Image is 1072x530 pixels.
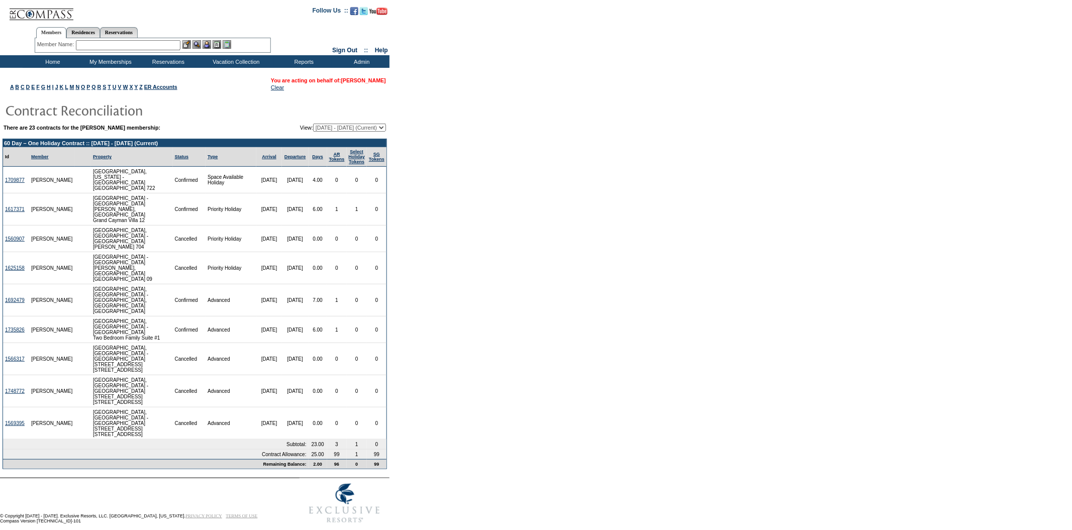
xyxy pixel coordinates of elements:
td: 25.00 [309,450,327,459]
td: [PERSON_NAME] [29,375,75,407]
a: R [98,84,102,90]
a: 1692479 [5,297,25,303]
td: 0 [367,226,386,252]
td: 0.00 [309,407,327,440]
a: 1617371 [5,206,25,212]
a: Subscribe to our YouTube Channel [369,10,387,16]
td: 0.00 [309,226,327,252]
img: b_calculator.gif [223,40,231,49]
a: O [81,84,85,90]
td: [DATE] [256,284,281,316]
td: 1 [347,193,367,226]
td: Confirmed [173,193,206,226]
td: 0 [327,407,347,440]
a: [PERSON_NAME] [341,77,386,83]
td: 0 [327,375,347,407]
td: 0 [367,284,386,316]
td: [PERSON_NAME] [29,167,75,193]
td: Confirmed [173,167,206,193]
a: 1625158 [5,265,25,271]
td: [GEOGRAPHIC_DATA], [GEOGRAPHIC_DATA] - [GEOGRAPHIC_DATA] [PERSON_NAME] 704 [91,226,173,252]
td: [GEOGRAPHIC_DATA], [US_STATE] - [GEOGRAPHIC_DATA] [GEOGRAPHIC_DATA] 722 [91,167,173,193]
td: 0 [347,375,367,407]
td: Id [3,147,29,167]
td: 0 [347,316,367,343]
a: 1560907 [5,236,25,242]
td: Vacation Collection [196,55,274,68]
td: 0 [347,167,367,193]
td: [DATE] [256,375,281,407]
td: [DATE] [256,316,281,343]
a: G [41,84,45,90]
td: Cancelled [173,252,206,284]
td: Advanced [206,284,256,316]
td: 0 [347,252,367,284]
td: 0 [347,459,367,469]
td: [GEOGRAPHIC_DATA], [GEOGRAPHIC_DATA] - [GEOGRAPHIC_DATA] Two Bedroom Family Suite #1 [91,316,173,343]
td: 0 [367,167,386,193]
td: 23.00 [309,440,327,450]
td: [GEOGRAPHIC_DATA] - [GEOGRAPHIC_DATA][PERSON_NAME], [GEOGRAPHIC_DATA] [GEOGRAPHIC_DATA] 09 [91,252,173,284]
td: 0.00 [309,252,327,284]
td: 99 [327,450,347,459]
td: [PERSON_NAME] [29,226,75,252]
a: Z [139,84,143,90]
a: PRIVACY POLICY [185,513,222,518]
td: Home [23,55,80,68]
a: Days [312,154,323,159]
a: F [36,84,40,90]
td: 0 [347,284,367,316]
td: [DATE] [256,407,281,440]
a: Help [375,47,388,54]
td: 0 [367,252,386,284]
td: Advanced [206,375,256,407]
a: Become our fan on Facebook [350,10,358,16]
td: Reservations [138,55,196,68]
td: 0 [347,343,367,375]
td: [DATE] [282,375,309,407]
td: [PERSON_NAME] [29,407,75,440]
td: 0 [327,167,347,193]
img: View [192,40,201,49]
td: [DATE] [256,167,281,193]
td: 0 [367,343,386,375]
td: 0 [367,375,386,407]
td: [DATE] [282,284,309,316]
td: [PERSON_NAME] [29,343,75,375]
img: b_edit.gif [182,40,191,49]
td: [PERSON_NAME] [29,284,75,316]
td: 0 [327,226,347,252]
a: Type [208,154,218,159]
td: 3 [327,440,347,450]
a: B [15,84,19,90]
td: 0 [327,343,347,375]
td: 1 [327,193,347,226]
td: 0 [347,407,367,440]
a: Arrival [262,154,276,159]
a: D [26,84,30,90]
td: 0 [367,440,386,450]
td: Contract Allowance: [3,450,309,459]
a: L [65,84,68,90]
td: 0.00 [309,343,327,375]
td: Space Available Holiday [206,167,256,193]
a: Status [175,154,189,159]
img: Reservations [213,40,221,49]
a: Reservations [100,27,138,38]
td: 1 [347,450,367,459]
a: I [52,84,54,90]
td: [GEOGRAPHIC_DATA], [GEOGRAPHIC_DATA] - [GEOGRAPHIC_DATA], [GEOGRAPHIC_DATA] [GEOGRAPHIC_DATA] [91,284,173,316]
td: [DATE] [256,343,281,375]
a: 1748772 [5,388,25,394]
td: Advanced [206,316,256,343]
a: TERMS OF USE [226,513,258,518]
b: There are 23 contracts for the [PERSON_NAME] membership: [4,125,160,131]
a: ER Accounts [144,84,177,90]
a: N [75,84,79,90]
td: Priority Holiday [206,252,256,284]
a: 1735826 [5,327,25,333]
a: Members [36,27,67,38]
a: Member [31,154,49,159]
img: Impersonate [203,40,211,49]
td: 1 [327,284,347,316]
